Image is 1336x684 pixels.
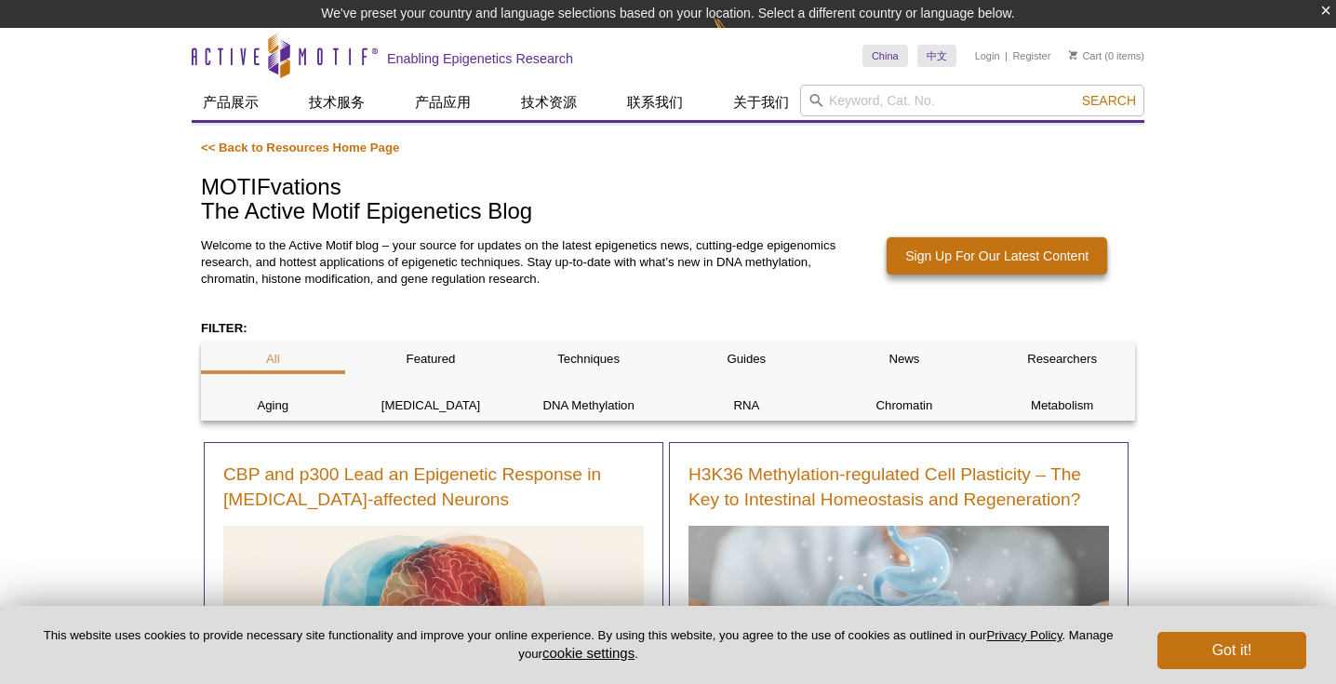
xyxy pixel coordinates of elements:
p: Guides [675,351,819,368]
a: 关于我们 [722,85,800,120]
a: << Back to Resources Home Page [201,141,399,154]
a: 产品展示 [192,85,270,120]
a: 技术资源 [510,85,588,120]
button: Got it! [1157,632,1306,669]
a: 技术服务 [298,85,376,120]
p: Techniques [516,351,661,368]
h2: Enabling Epigenetics Research [387,50,573,67]
p: [MEDICAL_DATA] [359,397,503,414]
button: Search [1076,92,1142,109]
p: RNA [675,397,819,414]
input: Keyword, Cat. No. [800,85,1144,116]
a: Login [975,49,1000,62]
a: China [862,45,908,67]
p: Featured [359,351,503,368]
p: Aging [201,397,345,414]
a: Cart [1069,49,1102,62]
strong: FILTER: [201,321,247,335]
p: All [201,351,345,368]
a: CBP and p300 Lead an Epigenetic Response in [MEDICAL_DATA]-affected Neurons [223,462,644,512]
li: (0 items) [1069,45,1144,67]
h1: MOTIFvations The Active Motif Epigenetics Blog [201,175,1135,226]
p: Welcome to the Active Motif blog – your source for updates on the latest epigenetics news, cuttin... [201,237,845,288]
p: This website uses cookies to provide necessary site functionality and improve your online experie... [30,627,1127,663]
a: H3K36 Methylation-regulated Cell Plasticity – The Key to Intestinal Homeostasis and Regeneration? [688,462,1109,512]
p: Metabolism [990,397,1134,414]
a: Register [1012,49,1050,62]
a: 中文 [917,45,956,67]
p: DNA Methylation [516,397,661,414]
li: | [1005,45,1008,67]
img: Change Here [713,14,762,58]
button: cookie settings [542,645,635,661]
a: 产品应用 [404,85,482,120]
span: Search [1082,93,1136,108]
img: Your Cart [1069,50,1077,60]
a: 联系我们 [616,85,694,120]
a: Sign Up For Our Latest Content [887,237,1107,275]
p: Researchers [990,351,1134,368]
a: Privacy Policy [986,628,1062,642]
p: News [833,351,977,368]
p: Chromatin [833,397,977,414]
